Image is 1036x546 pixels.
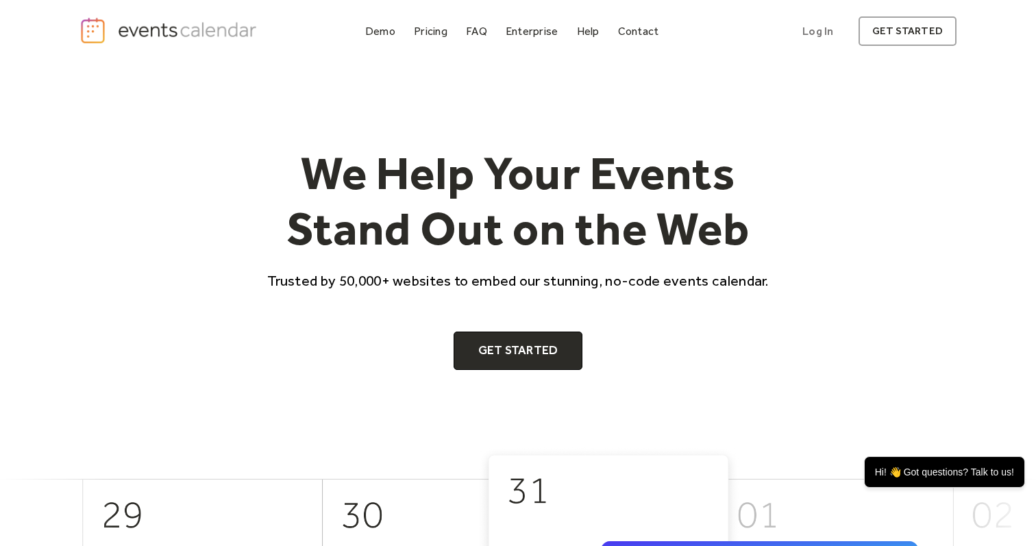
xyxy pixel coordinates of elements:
[613,22,665,40] a: Contact
[506,27,558,35] div: Enterprise
[454,332,583,370] a: Get Started
[255,271,781,290] p: Trusted by 50,000+ websites to embed our stunning, no-code events calendar.
[859,16,957,46] a: get started
[466,27,487,35] div: FAQ
[365,27,395,35] div: Demo
[789,16,847,46] a: Log In
[460,22,493,40] a: FAQ
[414,27,447,35] div: Pricing
[408,22,453,40] a: Pricing
[577,27,600,35] div: Help
[500,22,563,40] a: Enterprise
[79,16,260,45] a: home
[571,22,605,40] a: Help
[618,27,659,35] div: Contact
[255,145,781,257] h1: We Help Your Events Stand Out on the Web
[360,22,401,40] a: Demo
